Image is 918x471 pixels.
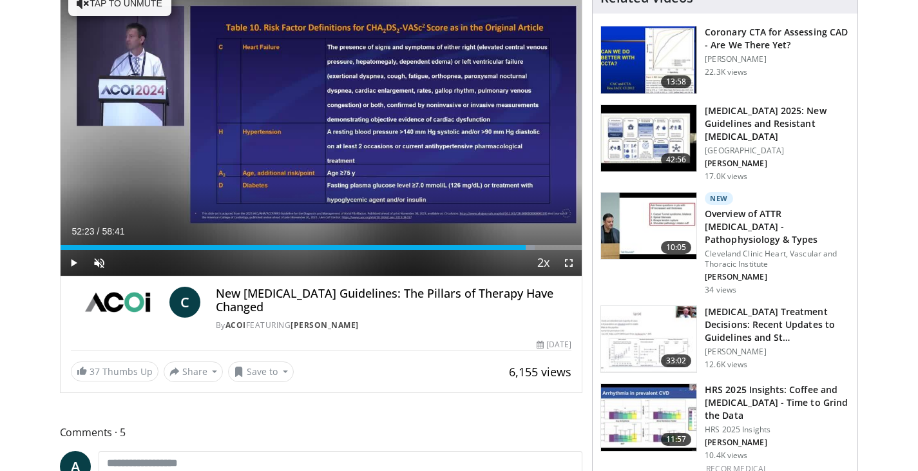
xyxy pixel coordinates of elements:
img: ACOI [71,287,164,318]
p: 17.0K views [705,171,747,182]
div: [DATE] [537,339,571,351]
a: 11:57 HRS 2025 Insights: Coffee and [MEDICAL_DATA] - Time to Grind the Data HRS 2025 Insights [PE... [600,383,850,461]
p: 22.3K views [705,67,747,77]
a: C [169,287,200,318]
button: Playback Rate [530,250,556,276]
a: 10:05 New Overview of ATTR [MEDICAL_DATA] - Pathophysiology & Types Cleveland Clinic Heart, Vascu... [600,192,850,295]
span: 6,155 views [509,364,571,380]
p: Cleveland Clinic Heart, Vascular and Thoracic Institute [705,249,850,269]
span: Comments 5 [60,424,583,441]
span: 42:56 [661,153,692,166]
p: HRS 2025 Insights [705,425,850,435]
p: [PERSON_NAME] [705,159,850,169]
a: 33:02 [MEDICAL_DATA] Treatment Decisions: Recent Updates to Guidelines and St… [PERSON_NAME] 12.6... [600,305,850,374]
a: ACOI [225,320,246,331]
p: New [705,192,733,205]
a: 13:58 Coronary CTA for Assessing CAD - Are We There Yet? [PERSON_NAME] 22.3K views [600,26,850,94]
img: 34b2b9a4-89e5-4b8c-b553-8a638b61a706.150x105_q85_crop-smart_upscale.jpg [601,26,696,93]
img: 6f79f02c-3240-4454-8beb-49f61d478177.150x105_q85_crop-smart_upscale.jpg [601,306,696,373]
p: 10.4K views [705,450,747,461]
h3: Coronary CTA for Assessing CAD - Are We There Yet? [705,26,850,52]
h3: [MEDICAL_DATA] 2025: New Guidelines and Resistant [MEDICAL_DATA] [705,104,850,143]
span: 37 [90,365,100,378]
a: [PERSON_NAME] [291,320,359,331]
span: 52:23 [72,226,95,236]
p: 12.6K views [705,360,747,370]
button: Unmute [86,250,112,276]
p: [PERSON_NAME] [705,437,850,448]
button: Play [61,250,86,276]
button: Save to [228,361,294,382]
span: 33:02 [661,354,692,367]
p: 34 views [705,285,736,295]
div: Progress Bar [61,245,582,250]
div: By FEATURING [216,320,571,331]
a: 42:56 [MEDICAL_DATA] 2025: New Guidelines and Resistant [MEDICAL_DATA] [GEOGRAPHIC_DATA] [PERSON_... [600,104,850,182]
p: [PERSON_NAME] [705,54,850,64]
img: 25c04896-53d6-4a05-9178-9b8aabfb644a.150x105_q85_crop-smart_upscale.jpg [601,384,696,451]
button: Share [164,361,224,382]
img: 2f83149f-471f-45a5-8edf-b959582daf19.150x105_q85_crop-smart_upscale.jpg [601,193,696,260]
h3: HRS 2025 Insights: Coffee and [MEDICAL_DATA] - Time to Grind the Data [705,383,850,422]
p: [PERSON_NAME] [705,347,850,357]
span: 11:57 [661,433,692,446]
button: Fullscreen [556,250,582,276]
p: [GEOGRAPHIC_DATA] [705,146,850,156]
h4: New [MEDICAL_DATA] Guidelines: The Pillars of Therapy Have Changed [216,287,571,314]
a: 37 Thumbs Up [71,361,158,381]
span: 13:58 [661,75,692,88]
span: 58:41 [102,226,124,236]
h3: Overview of ATTR [MEDICAL_DATA] - Pathophysiology & Types [705,207,850,246]
p: [PERSON_NAME] [705,272,850,282]
span: 10:05 [661,241,692,254]
span: / [97,226,100,236]
img: 280bcb39-0f4e-42eb-9c44-b41b9262a277.150x105_q85_crop-smart_upscale.jpg [601,105,696,172]
h3: [MEDICAL_DATA] Treatment Decisions: Recent Updates to Guidelines and St… [705,305,850,344]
